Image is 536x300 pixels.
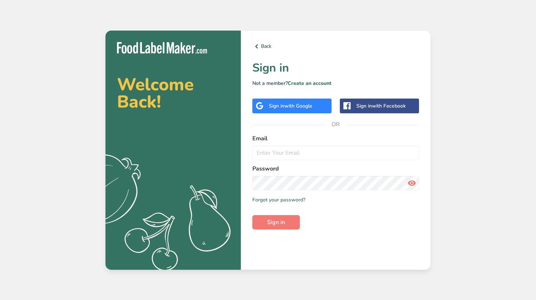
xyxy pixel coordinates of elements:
div: Sign in [356,102,406,110]
span: Sign in [267,218,285,227]
h1: Sign in [252,59,419,77]
label: Password [252,164,419,173]
input: Enter Your Email [252,146,419,160]
span: with Facebook [372,103,406,109]
span: with Google [284,103,312,109]
button: Sign in [252,215,300,229]
p: Not a member? [252,79,419,87]
div: Sign in [269,102,312,110]
a: Back [252,42,419,51]
label: Email [252,134,419,143]
a: Create an account [288,80,332,87]
span: OR [325,114,347,135]
img: Food Label Maker [117,42,207,54]
a: Forgot your password? [252,196,305,204]
h2: Welcome Back! [117,76,229,110]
